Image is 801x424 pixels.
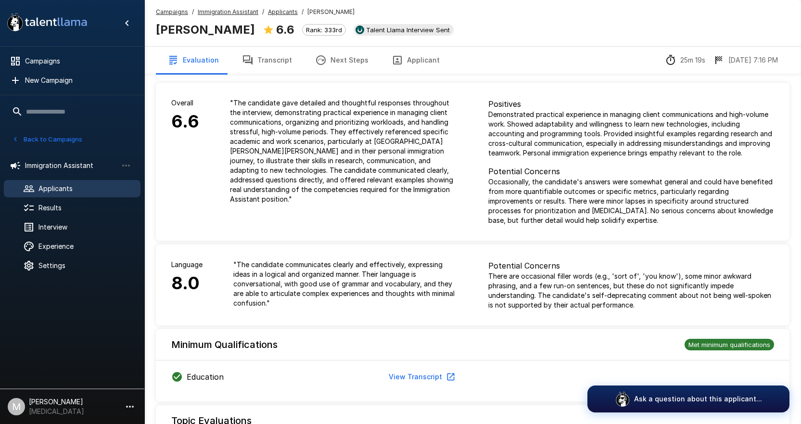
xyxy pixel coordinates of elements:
div: View profile in UKG [354,24,454,36]
p: Positives [488,98,775,110]
p: Potential Concerns [488,260,775,271]
span: [PERSON_NAME] [307,7,355,17]
p: Demonstrated practical experience in managing client communications and high-volume work. Showed ... [488,110,775,158]
u: Immigration Assistant [198,8,258,15]
p: There are occasional filler words (e.g., 'sort of', 'you know'), some minor awkward phrasing, and... [488,271,775,310]
u: Applicants [268,8,298,15]
div: The time between starting and completing the interview [665,54,705,66]
p: Overall [171,98,199,108]
span: / [262,7,264,17]
h6: 8.0 [171,270,203,297]
span: Met minimum qualifications [685,341,774,348]
b: 6.6 [276,23,294,37]
button: Next Steps [304,47,380,74]
u: Campaigns [156,8,188,15]
span: / [302,7,304,17]
h6: 6.6 [171,108,199,136]
span: Talent Llama Interview Sent [362,26,454,34]
p: Potential Concerns [488,166,775,177]
h6: Minimum Qualifications [171,337,278,352]
button: Evaluation [156,47,230,74]
img: ukg_logo.jpeg [356,26,364,34]
img: logo_glasses@2x.png [615,391,630,407]
p: Language [171,260,203,270]
button: Ask a question about this applicant... [587,385,789,412]
button: Transcript [230,47,304,74]
span: Rank: 333rd [303,26,345,34]
span: / [192,7,194,17]
b: [PERSON_NAME] [156,23,255,37]
div: The date and time when the interview was completed [713,54,778,66]
p: Ask a question about this applicant... [634,394,762,404]
p: [DATE] 7:16 PM [728,55,778,65]
p: 25m 19s [680,55,705,65]
p: " The candidate communicates clearly and effectively, expressing ideas in a logical and organized... [233,260,458,308]
p: Education [187,371,224,383]
p: " The candidate gave detailed and thoughtful responses throughout the interview, demonstrating pr... [230,98,458,204]
button: View Transcript [385,368,458,386]
p: Occasionally, the candidate's answers were somewhat general and could have benefited from more qu... [488,177,775,225]
button: Applicant [380,47,451,74]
